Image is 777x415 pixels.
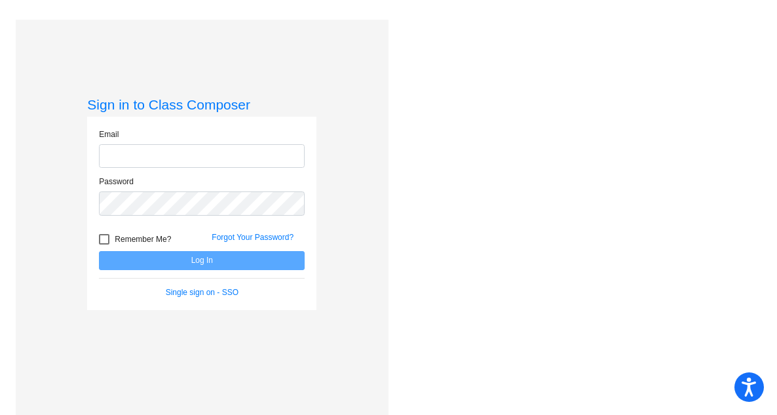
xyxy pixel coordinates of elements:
label: Email [99,128,119,140]
a: Single sign on - SSO [166,288,238,297]
a: Forgot Your Password? [212,233,294,242]
h3: Sign in to Class Composer [87,96,316,113]
button: Log In [99,251,305,270]
span: Remember Me? [115,231,171,247]
label: Password [99,176,134,188]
